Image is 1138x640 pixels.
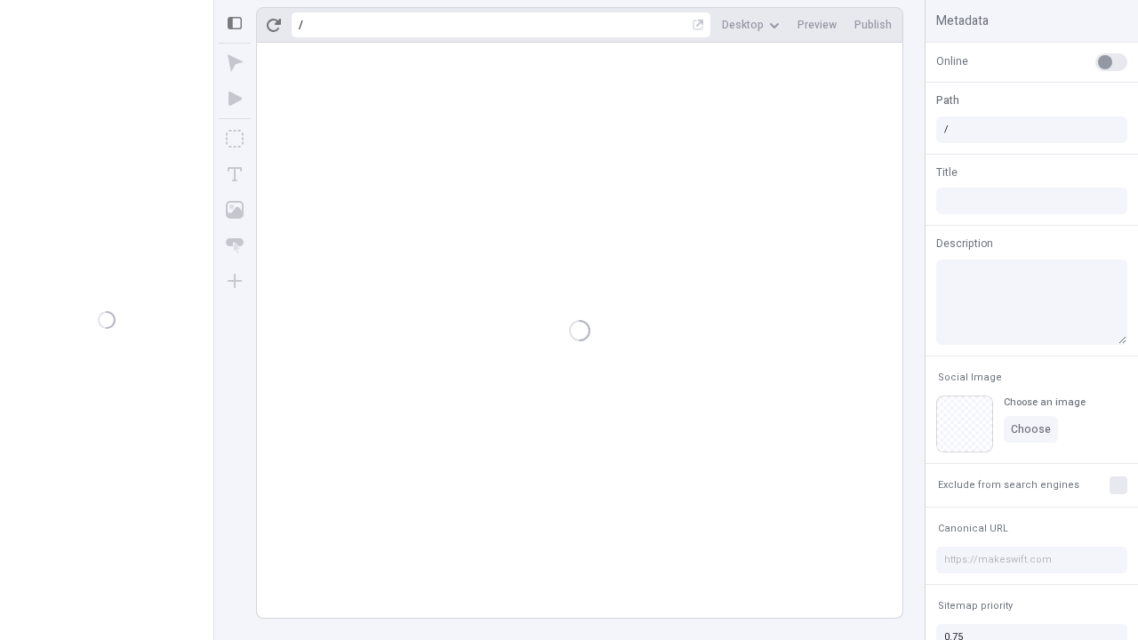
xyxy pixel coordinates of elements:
div: / [299,18,303,32]
button: Desktop [715,12,787,38]
span: Sitemap priority [938,599,1013,612]
span: Description [936,236,993,252]
button: Box [219,123,251,155]
input: https://makeswift.com [936,547,1127,573]
button: Button [219,229,251,261]
span: Title [936,164,958,180]
button: Preview [790,12,844,38]
span: Publish [854,18,892,32]
button: Social Image [934,367,1006,388]
span: Exclude from search engines [938,478,1079,492]
span: Choose [1011,422,1051,436]
span: Canonical URL [938,522,1008,535]
button: Sitemap priority [934,596,1016,617]
button: Text [219,158,251,190]
span: Desktop [722,18,764,32]
button: Publish [847,12,899,38]
button: Canonical URL [934,518,1012,540]
span: Preview [797,18,837,32]
div: Choose an image [1004,396,1086,409]
button: Exclude from search engines [934,475,1083,496]
button: Choose [1004,416,1058,443]
button: Image [219,194,251,226]
span: Path [936,92,959,108]
span: Online [936,53,968,69]
span: Social Image [938,371,1002,384]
